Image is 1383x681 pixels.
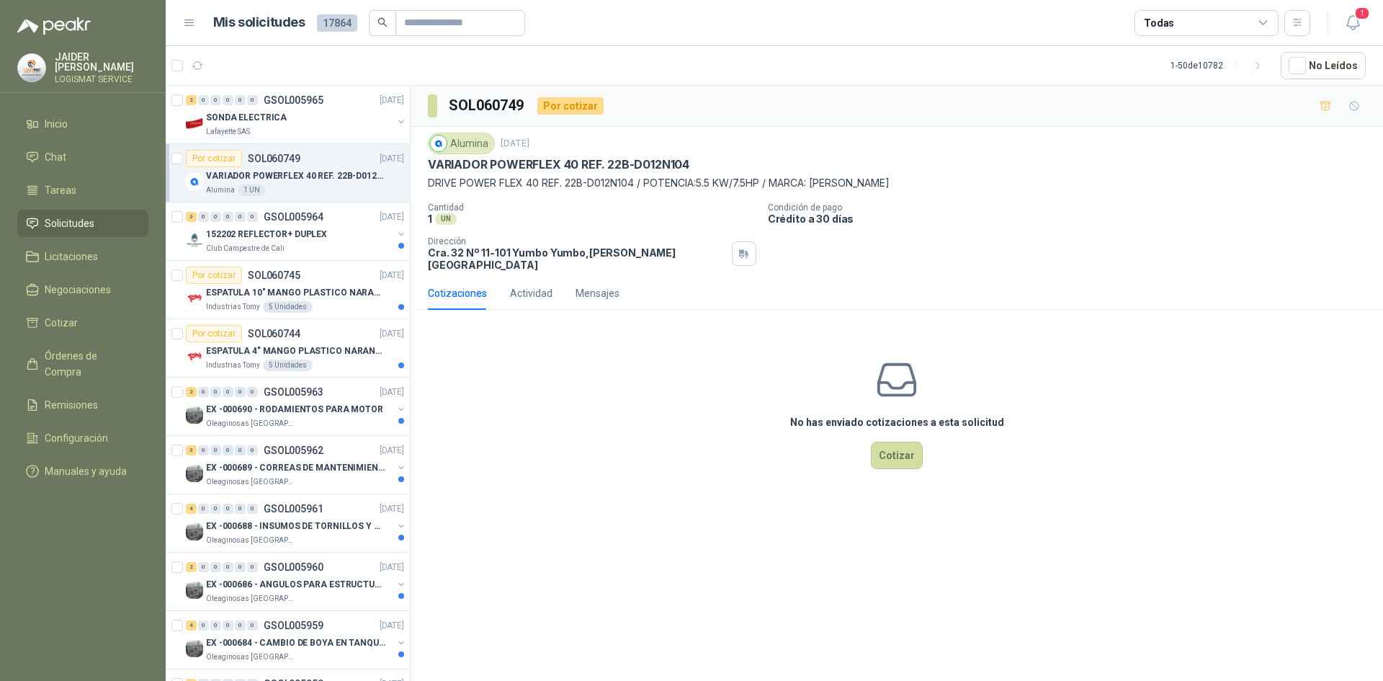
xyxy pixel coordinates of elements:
[206,578,385,592] p: EX -000686 - ANGULOS PARA ESTRUCTURAS DE FOSA DE L
[45,430,108,446] span: Configuración
[576,285,619,301] div: Mensajes
[380,444,404,458] p: [DATE]
[198,445,209,455] div: 0
[17,210,148,237] a: Solicitudes
[206,535,297,546] p: Oleaginosas [GEOGRAPHIC_DATA][PERSON_NAME]
[198,562,209,572] div: 0
[449,94,526,117] h3: SOL060749
[871,442,923,469] button: Cotizar
[186,442,407,488] a: 3 0 0 0 0 0 GSOL005962[DATE] Company LogoEX -000689 - CORREAS DE MANTENIMIENTOOleaginosas [GEOGRA...
[431,135,447,151] img: Company Logo
[206,344,385,358] p: ESPATULA 4" MANGO PLASTICO NARANJA MARCA TRUPPER
[428,246,726,271] p: Cra. 32 Nº 11-101 Yumbo Yumbo , [PERSON_NAME][GEOGRAPHIC_DATA]
[428,133,495,154] div: Alumina
[210,445,221,455] div: 0
[248,270,300,280] p: SOL060745
[17,243,148,270] a: Licitaciones
[238,184,266,196] div: 1 UN
[223,445,233,455] div: 0
[206,593,297,605] p: Oleaginosas [GEOGRAPHIC_DATA][PERSON_NAME]
[248,153,300,164] p: SOL060749
[264,504,323,514] p: GSOL005961
[206,636,385,650] p: EX -000684 - CAMBIO DE BOYA EN TANQUE ALIMENTADOR
[45,282,111,298] span: Negociaciones
[210,95,221,105] div: 0
[206,476,297,488] p: Oleaginosas [GEOGRAPHIC_DATA][PERSON_NAME]
[235,387,246,397] div: 0
[206,461,385,475] p: EX -000689 - CORREAS DE MANTENIMIENTO
[18,54,45,81] img: Company Logo
[186,212,197,222] div: 3
[380,386,404,399] p: [DATE]
[166,261,410,319] a: Por cotizarSOL060745[DATE] Company LogoESPATULA 10" MANGO PLASTICO NARANJA MARCA TRUPPERIndustria...
[247,504,258,514] div: 0
[210,504,221,514] div: 0
[186,325,242,342] div: Por cotizar
[317,14,357,32] span: 17864
[186,115,203,132] img: Company Logo
[17,143,148,171] a: Chat
[55,75,148,84] p: LOGISMAT SERVICE
[206,301,260,313] p: Industrias Tomy
[210,620,221,631] div: 0
[264,445,323,455] p: GSOL005962
[186,231,203,249] img: Company Logo
[223,95,233,105] div: 0
[428,236,726,246] p: Dirección
[206,520,385,533] p: EX -000688 - INSUMOS DE TORNILLOS Y TUERCAS
[380,152,404,166] p: [DATE]
[380,269,404,282] p: [DATE]
[198,212,209,222] div: 0
[206,243,285,254] p: Club Campestre de Cali
[45,215,94,231] span: Solicitudes
[206,418,297,429] p: Oleaginosas [GEOGRAPHIC_DATA][PERSON_NAME]
[186,267,242,284] div: Por cotizar
[768,213,1377,225] p: Crédito a 30 días
[186,523,203,540] img: Company Logo
[166,144,410,202] a: Por cotizarSOL060749[DATE] Company LogoVARIADOR POWERFLEX 40 REF. 22B-D012N104Alumina1 UN
[223,620,233,631] div: 0
[198,620,209,631] div: 0
[247,95,258,105] div: 0
[186,504,197,514] div: 4
[537,97,604,115] div: Por cotizar
[428,202,756,213] p: Cantidad
[186,290,203,307] img: Company Logo
[206,651,297,663] p: Oleaginosas [GEOGRAPHIC_DATA][PERSON_NAME]
[186,640,203,657] img: Company Logo
[210,387,221,397] div: 0
[1340,10,1366,36] button: 1
[186,500,407,546] a: 4 0 0 0 0 0 GSOL005961[DATE] Company LogoEX -000688 - INSUMOS DE TORNILLOS Y TUERCASOleaginosas [...
[377,17,388,27] span: search
[435,213,457,225] div: UN
[380,327,404,341] p: [DATE]
[186,383,407,429] a: 2 0 0 0 0 0 GSOL005963[DATE] Company LogoEX -000690 - RODAMIENTOS PARA MOTOROleaginosas [GEOGRAPH...
[206,286,385,300] p: ESPATULA 10" MANGO PLASTICO NARANJA MARCA TRUPPER
[247,562,258,572] div: 0
[768,202,1377,213] p: Condición de pago
[501,137,529,151] p: [DATE]
[264,562,323,572] p: GSOL005960
[17,276,148,303] a: Negociaciones
[428,285,487,301] div: Cotizaciones
[206,228,327,241] p: 152202 REFLECTOR+ DUPLEX
[186,92,407,138] a: 2 0 0 0 0 0 GSOL005965[DATE] Company LogoSONDA ELECTRICALafayette SAS
[235,504,246,514] div: 0
[210,562,221,572] div: 0
[17,391,148,419] a: Remisiones
[186,465,203,482] img: Company Logo
[45,348,135,380] span: Órdenes de Compra
[17,342,148,386] a: Órdenes de Compra
[264,95,323,105] p: GSOL005965
[17,424,148,452] a: Configuración
[1144,15,1174,31] div: Todas
[510,285,552,301] div: Actividad
[223,212,233,222] div: 0
[186,387,197,397] div: 2
[198,504,209,514] div: 0
[428,213,432,225] p: 1
[380,210,404,224] p: [DATE]
[223,562,233,572] div: 0
[223,504,233,514] div: 0
[247,212,258,222] div: 0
